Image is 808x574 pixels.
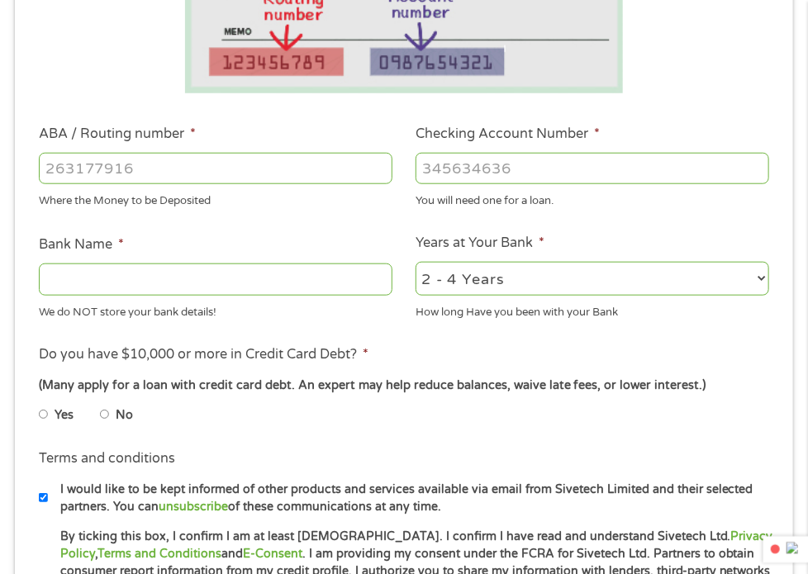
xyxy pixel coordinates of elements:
[39,346,368,363] label: Do you have $10,000 or more in Credit Card Debt?
[39,126,196,143] label: ABA / Routing number
[39,298,392,320] div: We do NOT store your bank details!
[39,153,392,184] input: 263177916
[39,236,124,254] label: Bank Name
[55,406,74,425] label: Yes
[97,547,221,561] a: Terms and Conditions
[416,126,600,143] label: Checking Account Number
[39,187,392,210] div: Where the Money to be Deposited
[116,406,133,425] label: No
[60,529,773,561] a: Privacy Policy
[159,500,228,514] a: unsubscribe
[416,298,769,320] div: How long Have you been with your Bank
[416,187,769,210] div: You will need one for a loan.
[39,450,175,467] label: Terms and conditions
[39,377,769,395] div: (Many apply for a loan with credit card debt. An expert may help reduce balances, waive late fees...
[243,547,302,561] a: E-Consent
[416,153,769,184] input: 345634636
[48,481,776,516] label: I would like to be kept informed of other products and services available via email from Sivetech...
[416,235,544,252] label: Years at Your Bank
